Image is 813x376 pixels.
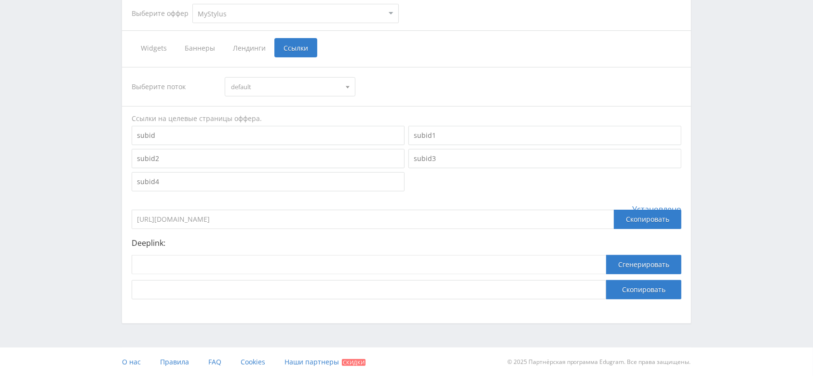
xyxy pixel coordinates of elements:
button: Сгенерировать [606,255,681,274]
span: Наши партнеры [285,357,339,366]
div: Выберите оффер [132,10,192,17]
input: subid2 [132,149,405,168]
div: Выберите поток [132,77,216,96]
div: Ссылки на целевые страницы оффера. [132,114,681,123]
p: Deeplink: [132,239,681,247]
input: subid [132,126,405,145]
div: Скопировать [614,210,681,229]
span: Установлено [632,205,681,214]
span: Widgets [132,38,176,57]
span: Лендинги [224,38,274,57]
input: subid3 [408,149,681,168]
span: Ссылки [274,38,317,57]
span: Правила [160,357,189,366]
span: default [231,78,340,96]
input: subid1 [408,126,681,145]
input: subid4 [132,172,405,191]
span: FAQ [208,357,221,366]
span: Cookies [241,357,265,366]
span: Баннеры [176,38,224,57]
span: О нас [122,357,141,366]
span: Скидки [342,359,366,366]
button: Скопировать [606,280,681,299]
